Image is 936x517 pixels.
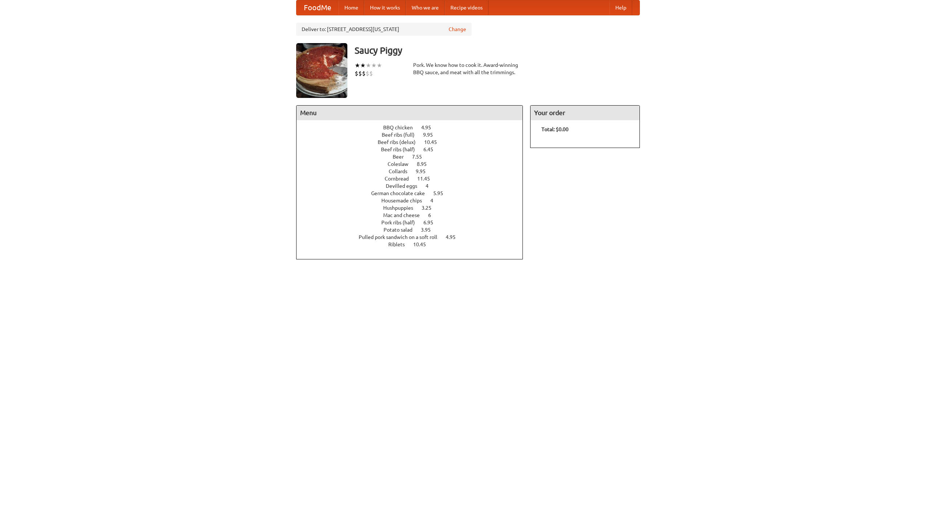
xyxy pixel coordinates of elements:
span: Beef ribs (half) [381,147,422,152]
span: Pork ribs (half) [381,220,422,225]
li: $ [355,69,358,77]
li: ★ [366,61,371,69]
a: Change [449,26,466,33]
span: 4.95 [421,125,438,130]
h4: Your order [531,106,639,120]
span: Mac and cheese [383,212,427,218]
a: Housemade chips 4 [381,198,447,204]
span: Beef ribs (delux) [378,139,423,145]
b: Total: $0.00 [541,126,569,132]
span: 6.95 [423,220,441,225]
a: Pork ribs (half) 6.95 [381,220,447,225]
span: 8.95 [417,161,434,167]
span: 3.25 [422,205,439,211]
span: 10.45 [413,242,433,247]
span: 3.95 [421,227,438,233]
span: 4 [430,198,441,204]
span: 10.45 [424,139,444,145]
li: ★ [371,61,377,69]
a: Cornbread 11.45 [385,176,444,182]
a: Collards 9.95 [389,168,439,174]
span: Collards [389,168,415,174]
li: $ [358,69,362,77]
a: Recipe videos [445,0,488,15]
a: How it works [364,0,406,15]
span: Pulled pork sandwich on a soft roll [359,234,445,240]
span: German chocolate cake [371,190,432,196]
span: 4.95 [446,234,463,240]
span: Housemade chips [381,198,429,204]
span: 7.55 [412,154,429,160]
a: Potato salad 3.95 [384,227,444,233]
a: Home [339,0,364,15]
span: 6 [428,212,438,218]
a: Hushpuppies 3.25 [383,205,445,211]
li: ★ [360,61,366,69]
li: $ [366,69,369,77]
h3: Saucy Piggy [355,43,640,58]
li: $ [362,69,366,77]
h4: Menu [297,106,522,120]
span: Devilled eggs [386,183,424,189]
a: Beef ribs (full) 9.95 [382,132,446,138]
a: FoodMe [297,0,339,15]
span: Cornbread [385,176,416,182]
span: Beef ribs (full) [382,132,422,138]
a: Pulled pork sandwich on a soft roll 4.95 [359,234,469,240]
span: 9.95 [416,168,433,174]
span: Potato salad [384,227,420,233]
span: Riblets [388,242,412,247]
span: Coleslaw [388,161,416,167]
a: Who we are [406,0,445,15]
span: Beer [393,154,411,160]
li: ★ [355,61,360,69]
a: Mac and cheese 6 [383,212,445,218]
span: BBQ chicken [383,125,420,130]
div: Deliver to: [STREET_ADDRESS][US_STATE] [296,23,472,36]
a: Riblets 10.45 [388,242,439,247]
a: Help [609,0,632,15]
li: ★ [377,61,382,69]
span: 9.95 [423,132,440,138]
a: Beer 7.55 [393,154,435,160]
li: $ [369,69,373,77]
span: 4 [426,183,436,189]
a: Devilled eggs 4 [386,183,442,189]
a: BBQ chicken 4.95 [383,125,445,130]
a: Beef ribs (delux) 10.45 [378,139,450,145]
a: German chocolate cake 5.95 [371,190,457,196]
span: 5.95 [433,190,450,196]
img: angular.jpg [296,43,347,98]
span: 6.45 [423,147,441,152]
span: 11.45 [417,176,437,182]
a: Beef ribs (half) 6.45 [381,147,447,152]
div: Pork. We know how to cook it. Award-winning BBQ sauce, and meat with all the trimmings. [413,61,523,76]
a: Coleslaw 8.95 [388,161,440,167]
span: Hushpuppies [383,205,420,211]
